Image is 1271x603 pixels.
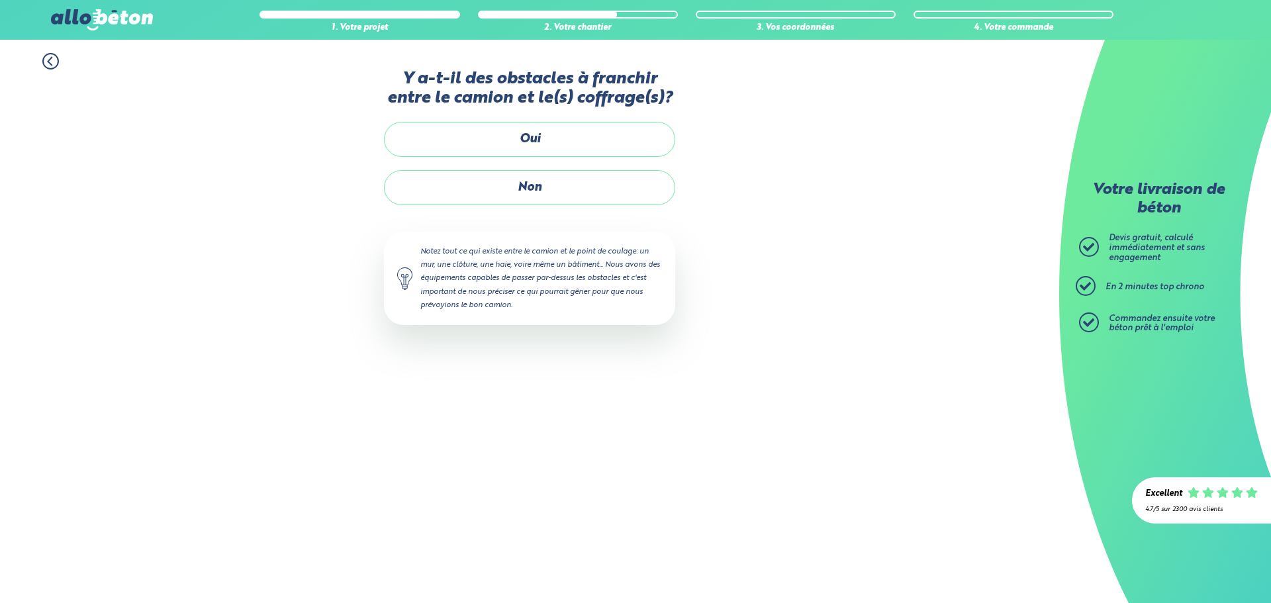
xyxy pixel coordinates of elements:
div: 2. Votre chantier [478,23,678,33]
label: Non [384,170,675,205]
div: 3. Vos coordonnées [696,23,896,33]
div: Notez tout ce qui existe entre le camion et le point de coulage: un mur, une clôture, une haie, v... [384,232,675,325]
iframe: Help widget launcher [1153,551,1256,588]
div: 1. Votre projet [259,23,459,33]
img: allobéton [51,9,153,30]
div: 4. Votre commande [914,23,1113,33]
label: Oui [384,122,675,157]
label: Y a-t-il des obstacles à franchir entre le camion et le(s) coffrage(s)? [384,70,675,109]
